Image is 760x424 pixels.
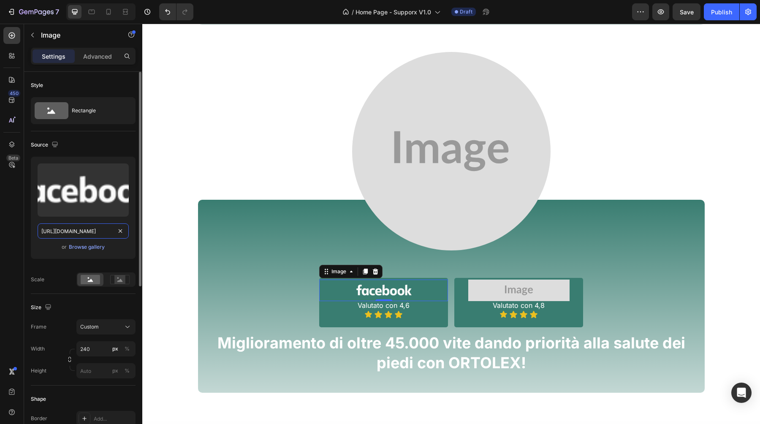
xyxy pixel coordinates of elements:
p: 7 [55,7,59,17]
p: Settings [42,52,65,61]
div: Scale [31,276,44,283]
div: Open Intercom Messenger [731,383,752,403]
iframe: Design area [142,24,760,424]
p: Valutato con 4,6 [178,278,305,285]
div: Add... [94,415,133,423]
span: Save [680,8,694,16]
img: gempages_581627102344774504-0e1f149b-81f5-4c5d-a261-b3a9dbbe392d.avif [191,256,292,277]
div: Border [31,415,47,422]
span: Home Page - Supporx V1.0 [356,8,431,16]
div: Browse gallery [69,243,105,251]
button: Browse gallery [68,243,105,251]
p: Valutato con 4,8 [313,278,440,285]
div: Style [31,82,43,89]
div: Undo/Redo [159,3,193,20]
div: px [112,345,118,353]
button: px [122,344,132,354]
div: Publish [711,8,732,16]
input: px% [76,363,136,378]
span: Custom [80,323,99,331]
span: / [352,8,354,16]
img: 1350x1350 [210,28,408,227]
h2: Miglioramento di oltre 45.000 vite dando priorità alla salute dei piedi con ORTOLEX! [62,309,556,350]
div: 450 [8,90,20,97]
span: or [62,242,67,252]
p: Image [41,30,113,40]
button: px [122,366,132,376]
img: 1311x278 [326,256,427,277]
p: Advanced [83,52,112,61]
div: px [112,367,118,375]
button: Save [673,3,700,20]
div: % [125,367,130,375]
button: Custom [76,319,136,334]
label: Height [31,367,46,375]
label: Frame [31,323,46,331]
div: % [125,345,130,353]
input: px% [76,341,136,356]
div: Rectangle [72,101,123,120]
span: Draft [460,8,472,16]
button: % [110,366,120,376]
div: Source [31,139,60,151]
img: preview-image [38,163,129,217]
div: Size [31,302,53,313]
div: Beta [6,155,20,161]
button: 7 [3,3,63,20]
div: Shape [31,395,46,403]
input: https://example.com/image.jpg [38,223,129,239]
button: Publish [704,3,739,20]
button: % [110,344,120,354]
div: Image [187,244,206,252]
label: Width [31,345,45,353]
